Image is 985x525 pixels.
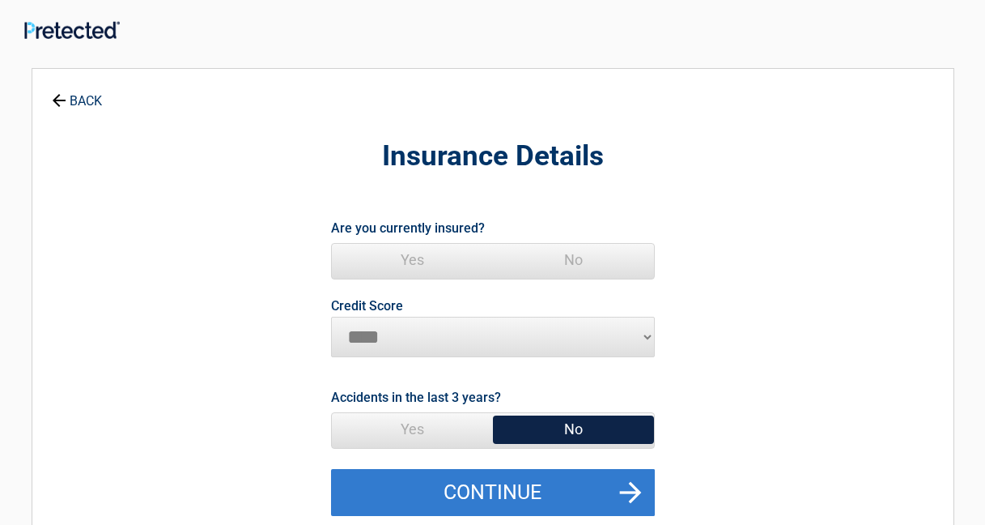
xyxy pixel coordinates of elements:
a: BACK [49,79,105,108]
label: Accidents in the last 3 years? [331,386,501,408]
h2: Insurance Details [121,138,864,176]
span: No [493,244,654,276]
label: Credit Score [331,300,403,313]
img: Main Logo [24,21,120,38]
span: No [493,413,654,446]
button: Continue [331,469,655,516]
label: Are you currently insured? [331,217,485,239]
span: Yes [332,413,493,446]
span: Yes [332,244,493,276]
